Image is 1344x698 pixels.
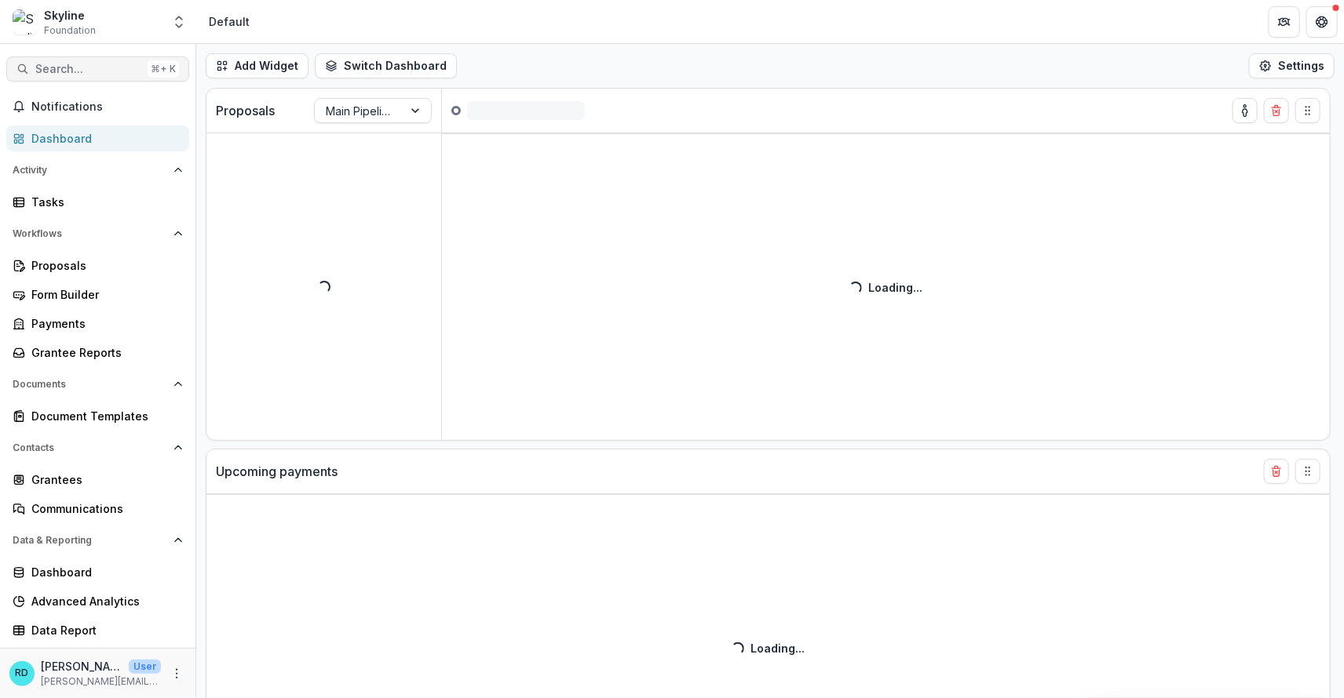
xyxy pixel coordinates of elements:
[6,617,189,643] a: Data Report
[168,6,190,38] button: Open entity switcher
[41,674,161,689] p: [PERSON_NAME][EMAIL_ADDRESS][DOMAIN_NAME]
[206,53,309,78] button: Add Widget
[13,165,167,176] span: Activity
[1269,6,1300,38] button: Partners
[6,340,189,365] a: Grantee Reports
[44,7,96,24] div: Skyline
[31,408,177,424] div: Document Templates
[6,528,189,553] button: Open Data & Reporting
[6,467,189,493] a: Grantees
[31,130,177,147] div: Dashboard
[13,228,167,239] span: Workflows
[13,535,167,546] span: Data & Reporting
[216,462,338,481] p: Upcoming payments
[35,63,141,76] span: Search...
[31,194,177,210] div: Tasks
[6,403,189,429] a: Document Templates
[148,60,179,78] div: ⌘ + K
[6,282,189,307] a: Form Builder
[6,311,189,336] a: Payments
[41,658,122,674] p: [PERSON_NAME]
[31,286,177,303] div: Form Builder
[13,379,167,390] span: Documents
[31,622,177,638] div: Data Report
[209,13,250,30] div: Default
[6,189,189,215] a: Tasks
[6,158,189,183] button: Open Activity
[1306,6,1338,38] button: Get Help
[1249,53,1335,78] button: Settings
[6,496,189,522] a: Communications
[44,24,96,38] span: Foundation
[31,593,177,609] div: Advanced Analytics
[31,471,177,488] div: Grantees
[1295,98,1320,123] button: Drag
[315,53,457,78] button: Switch Dashboard
[13,9,38,35] img: Skyline
[1264,459,1289,484] button: Delete card
[6,559,189,585] a: Dashboard
[1295,459,1320,484] button: Drag
[13,442,167,453] span: Contacts
[167,664,186,683] button: More
[129,660,161,674] p: User
[31,257,177,274] div: Proposals
[31,100,183,114] span: Notifications
[6,56,189,82] button: Search...
[6,94,189,119] button: Notifications
[16,668,29,678] div: Raquel Donoso
[6,125,189,151] a: Dashboard
[6,253,189,278] a: Proposals
[203,10,256,33] nav: breadcrumb
[31,500,177,517] div: Communications
[6,372,189,397] button: Open Documents
[6,221,189,246] button: Open Workflows
[31,564,177,580] div: Dashboard
[6,435,189,460] button: Open Contacts
[31,315,177,332] div: Payments
[31,344,177,361] div: Grantee Reports
[216,101,275,120] p: Proposals
[1233,98,1258,123] button: toggle-assigned-to-me
[1264,98,1289,123] button: Delete card
[6,588,189,614] a: Advanced Analytics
